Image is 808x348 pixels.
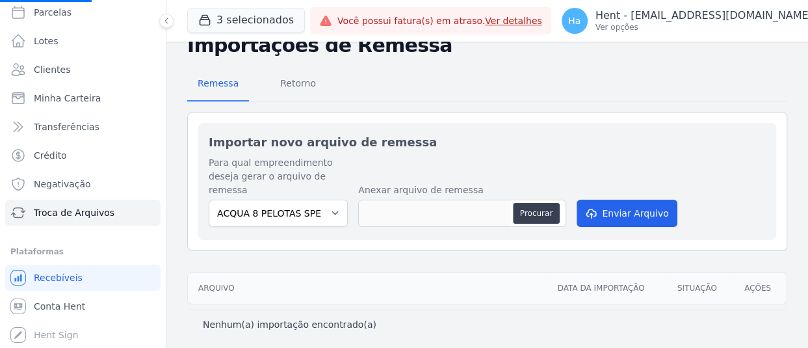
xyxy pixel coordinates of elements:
[209,156,348,197] label: Para qual empreendimento deseja gerar o arquivo de remessa
[337,14,542,28] span: Você possui fatura(s) em atraso.
[513,203,560,224] button: Procurar
[5,85,161,111] a: Minha Carteira
[34,300,85,313] span: Conta Hent
[34,6,72,19] span: Parcelas
[5,28,161,54] a: Lotes
[34,178,91,191] span: Negativação
[34,149,67,162] span: Crédito
[34,63,70,76] span: Clientes
[5,142,161,168] a: Crédito
[577,200,677,227] button: Enviar Arquivo
[190,70,246,96] span: Remessa
[485,16,542,26] a: Ver detalhes
[10,244,155,260] div: Plataformas
[188,273,547,304] th: Arquivo
[5,171,161,197] a: Negativação
[34,271,83,284] span: Recebíveis
[5,114,161,140] a: Transferências
[358,183,566,197] label: Anexar arquivo de remessa
[34,34,59,47] span: Lotes
[187,68,249,101] a: Remessa
[187,34,787,57] h2: Importações de Remessa
[547,273,667,304] th: Data da Importação
[34,206,114,219] span: Troca de Arquivos
[34,120,99,133] span: Transferências
[667,273,734,304] th: Situação
[5,265,161,291] a: Recebíveis
[568,16,580,25] span: Ha
[187,8,305,33] button: 3 selecionados
[203,318,376,331] p: Nenhum(a) importação encontrado(a)
[209,133,766,151] h2: Importar novo arquivo de remessa
[272,70,324,96] span: Retorno
[34,92,101,105] span: Minha Carteira
[270,68,326,101] a: Retorno
[5,200,161,226] a: Troca de Arquivos
[734,273,787,304] th: Ações
[5,57,161,83] a: Clientes
[5,293,161,319] a: Conta Hent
